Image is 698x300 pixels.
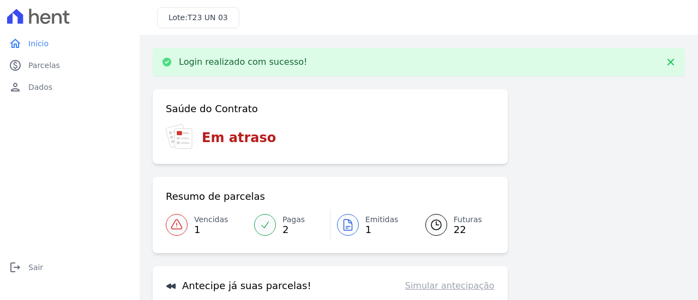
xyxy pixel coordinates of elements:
span: Vencidas [194,214,228,225]
a: Futuras 22 [412,210,495,240]
span: 1 [194,225,228,234]
span: T23 UN 03 [188,13,228,22]
a: Simular antecipação [405,279,495,292]
span: 2 [282,225,305,234]
h3: Resumo de parcelas [166,190,265,203]
a: paidParcelas [4,54,135,76]
h3: Saúde do Contrato [166,102,258,115]
h3: Em atraso [202,128,276,148]
span: 22 [454,225,482,234]
i: paid [9,59,22,72]
a: Emitidas 1 [330,210,412,240]
p: Login realizado com sucesso! [179,57,308,68]
span: 1 [365,225,399,234]
a: Pagas 2 [248,210,330,240]
span: Dados [28,82,52,93]
span: Início [28,38,49,49]
i: person [9,81,22,94]
i: home [9,37,22,50]
span: Sair [28,262,43,273]
a: homeInício [4,33,135,54]
a: personDados [4,76,135,98]
span: Emitidas [365,214,399,225]
a: Vencidas 1 [166,210,248,240]
a: logoutSair [4,256,135,278]
i: logout [9,261,22,274]
span: Parcelas [28,60,60,71]
h3: Lote: [169,12,228,23]
h3: Antecipe já suas parcelas! [166,279,311,292]
span: Pagas [282,214,305,225]
span: Futuras [454,214,482,225]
